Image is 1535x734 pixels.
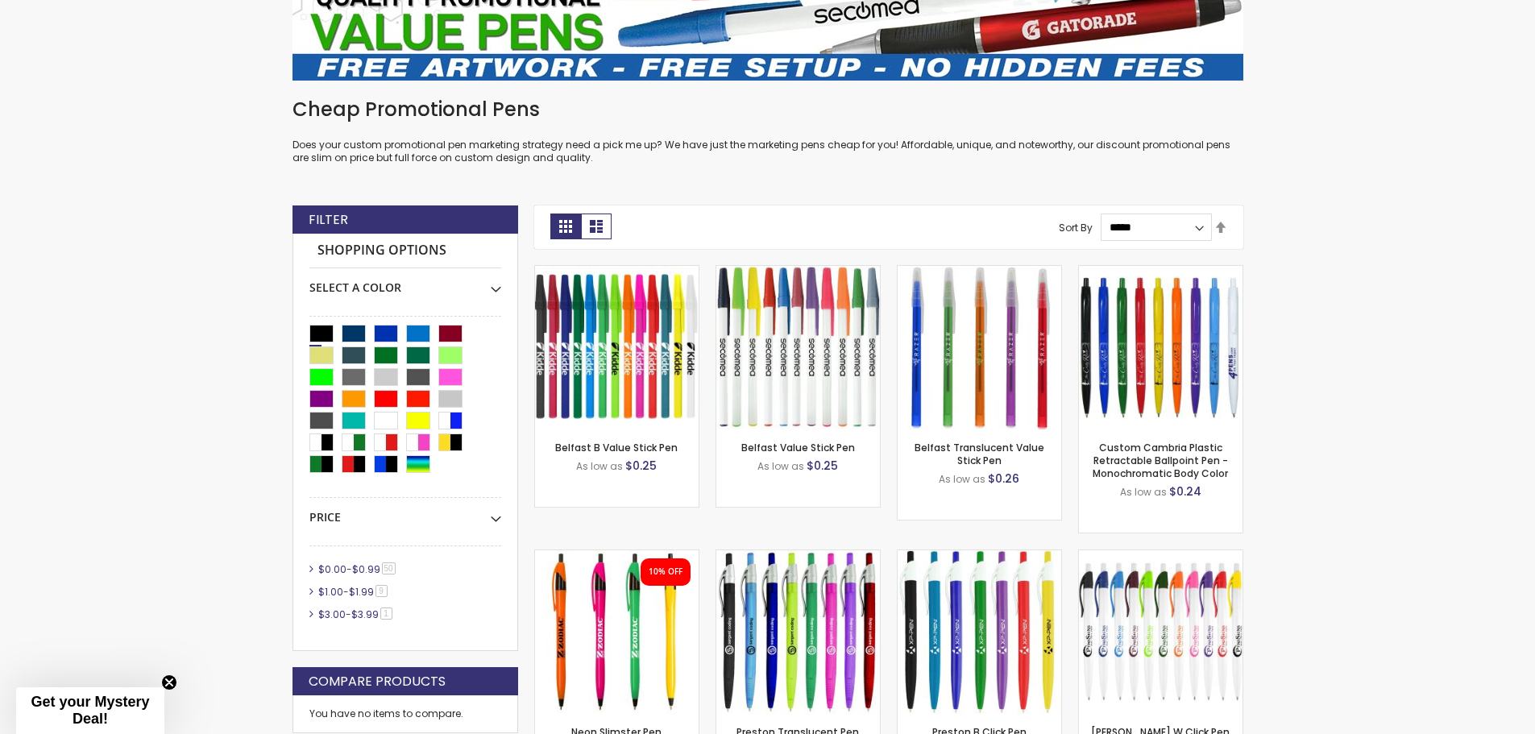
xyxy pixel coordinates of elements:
img: Belfast Value Stick Pen [716,266,880,429]
span: $0.25 [807,458,838,474]
button: Close teaser [161,674,177,690]
img: Preston W Click Pen [1079,550,1243,714]
a: Preston B Click Pen [898,549,1061,563]
img: Preston B Click Pen [898,550,1061,714]
span: $0.26 [988,471,1019,487]
a: Neon Slimster Pen [535,549,699,563]
span: $1.99 [349,585,374,599]
img: Belfast B Value Stick Pen [535,266,699,429]
span: $0.24 [1169,483,1201,500]
div: Get your Mystery Deal!Close teaser [16,687,164,734]
a: $3.00-$3.991 [314,608,398,621]
span: Get your Mystery Deal! [31,694,149,727]
span: As low as [757,459,804,473]
span: $3.99 [351,608,379,621]
div: 10% OFF [649,566,682,578]
a: Belfast B Value Stick Pen [555,441,678,454]
a: Custom Cambria Plastic Retractable Ballpoint Pen - Monochromatic Body Color [1093,441,1228,480]
a: Belfast Value Stick Pen [741,441,855,454]
strong: Grid [550,214,581,239]
span: 50 [382,562,396,574]
span: 9 [375,585,388,597]
a: Belfast Translucent Value Stick Pen [915,441,1044,467]
a: $0.00-$0.9950 [314,562,401,576]
img: Neon Slimster Pen [535,550,699,714]
h1: Cheap Promotional Pens [292,97,1243,122]
div: Select A Color [309,268,501,296]
span: $3.00 [318,608,346,621]
label: Sort By [1059,220,1093,234]
span: 1 [380,608,392,620]
span: $0.25 [625,458,657,474]
strong: Filter [309,211,348,229]
span: As low as [1120,485,1167,499]
span: As low as [939,472,985,486]
img: Preston Translucent Pen [716,550,880,714]
a: Preston W Click Pen [1079,549,1243,563]
div: You have no items to compare. [292,695,518,733]
div: Price [309,498,501,525]
span: As low as [576,459,623,473]
img: Belfast Translucent Value Stick Pen [898,266,1061,429]
span: $0.00 [318,562,346,576]
a: Custom Cambria Plastic Retractable Ballpoint Pen - Monochromatic Body Color [1079,265,1243,279]
span: $0.99 [352,562,380,576]
a: Belfast Value Stick Pen [716,265,880,279]
a: Belfast Translucent Value Stick Pen [898,265,1061,279]
span: $1.00 [318,585,343,599]
div: Does your custom promotional pen marketing strategy need a pick me up? We have just the marketing... [292,97,1243,165]
strong: Shopping Options [309,234,501,268]
a: Preston Translucent Pen [716,549,880,563]
strong: Compare Products [309,673,446,690]
img: Custom Cambria Plastic Retractable Ballpoint Pen - Monochromatic Body Color [1079,266,1243,429]
a: $1.00-$1.999 [314,585,393,599]
a: Belfast B Value Stick Pen [535,265,699,279]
